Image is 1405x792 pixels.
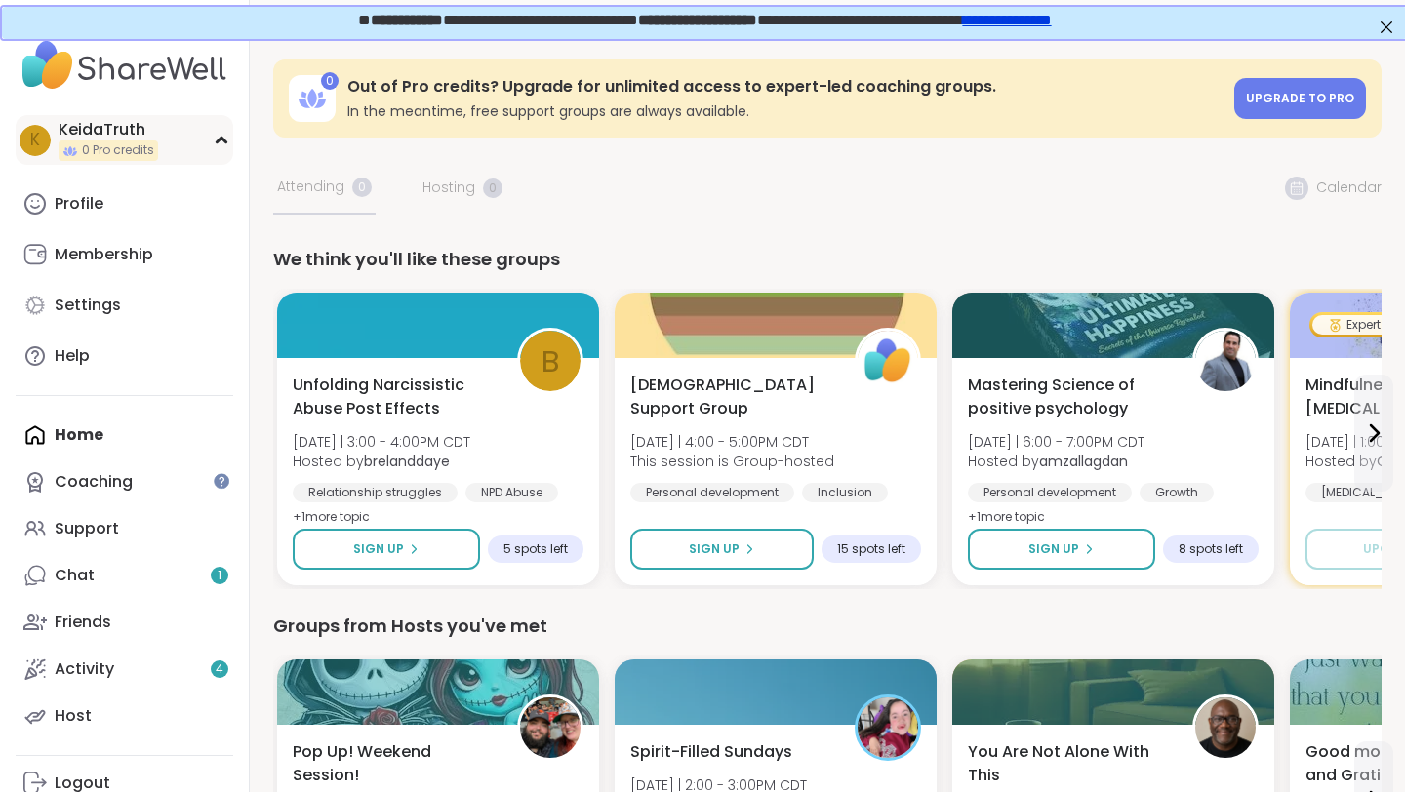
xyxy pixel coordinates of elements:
span: 8 spots left [1179,541,1243,557]
img: ShareWell Nav Logo [16,31,233,99]
div: Chat [55,565,95,586]
a: Profile [16,180,233,227]
span: [DATE] | 4:00 - 5:00PM CDT [630,432,834,452]
div: Inclusion [802,483,888,502]
h3: In the meantime, free support groups are always available. [347,101,1223,121]
a: Friends [16,599,233,646]
div: Settings [55,295,121,316]
img: amzallagdan [1195,331,1256,391]
span: [DEMOGRAPHIC_DATA] Support Group [630,374,833,420]
div: Help [55,345,90,367]
a: Chat1 [16,552,233,599]
b: brelanddaye [364,452,450,471]
img: Dom_F [520,697,581,758]
div: NPD Abuse [465,483,558,502]
button: Sign Up [968,529,1155,570]
div: Profile [55,193,103,215]
div: Coaching [55,471,133,493]
button: Sign Up [630,529,814,570]
a: Coaching [16,458,233,505]
a: Help [16,333,233,379]
img: Jasmine95 [858,697,918,758]
span: Unfolding Narcissistic Abuse Post Effects [293,374,496,420]
div: Activity [55,658,114,680]
span: This session is Group-hosted [630,452,834,471]
span: Hosted by [293,452,470,471]
div: Host [55,705,92,727]
a: Membership [16,231,233,278]
img: ShareWell [858,331,918,391]
span: b [542,338,560,384]
div: Growth [1140,483,1214,502]
span: [DATE] | 6:00 - 7:00PM CDT [968,432,1144,452]
a: Support [16,505,233,552]
a: Activity4 [16,646,233,693]
span: Hosted by [968,452,1144,471]
h3: Out of Pro credits? Upgrade for unlimited access to expert-led coaching groups. [347,76,1223,98]
span: Mastering Science of positive psychology [968,374,1171,420]
a: Settings [16,282,233,329]
span: 15 spots left [837,541,905,557]
span: Upgrade to Pro [1246,90,1354,106]
span: Sign Up [1028,540,1079,558]
span: 5 spots left [503,541,568,557]
button: Sign Up [293,529,480,570]
span: K [30,128,40,153]
div: Support [55,518,119,539]
div: Groups from Hosts you've met [273,613,1382,640]
span: 0 Pro credits [82,142,154,159]
img: JonathanT [1195,697,1256,758]
div: Personal development [968,483,1132,502]
div: KeidaTruth [59,119,158,140]
span: You Are Not Alone With This [968,740,1171,787]
a: Host [16,693,233,739]
span: Spirit-Filled Sundays [630,740,792,764]
div: 0 [321,72,339,90]
div: We think you'll like these groups [273,246,1382,273]
span: [DATE] | 3:00 - 4:00PM CDT [293,432,470,452]
div: Relationship struggles [293,483,458,502]
span: Sign Up [353,540,404,558]
span: Sign Up [689,540,740,558]
div: Membership [55,244,153,265]
b: amzallagdan [1039,452,1128,471]
span: 1 [218,568,221,584]
iframe: Spotlight [214,473,229,489]
div: Friends [55,612,111,633]
div: Personal development [630,483,794,502]
span: 4 [216,661,223,678]
a: Upgrade to Pro [1234,78,1366,119]
span: Pop Up! Weekend Session! [293,740,496,787]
